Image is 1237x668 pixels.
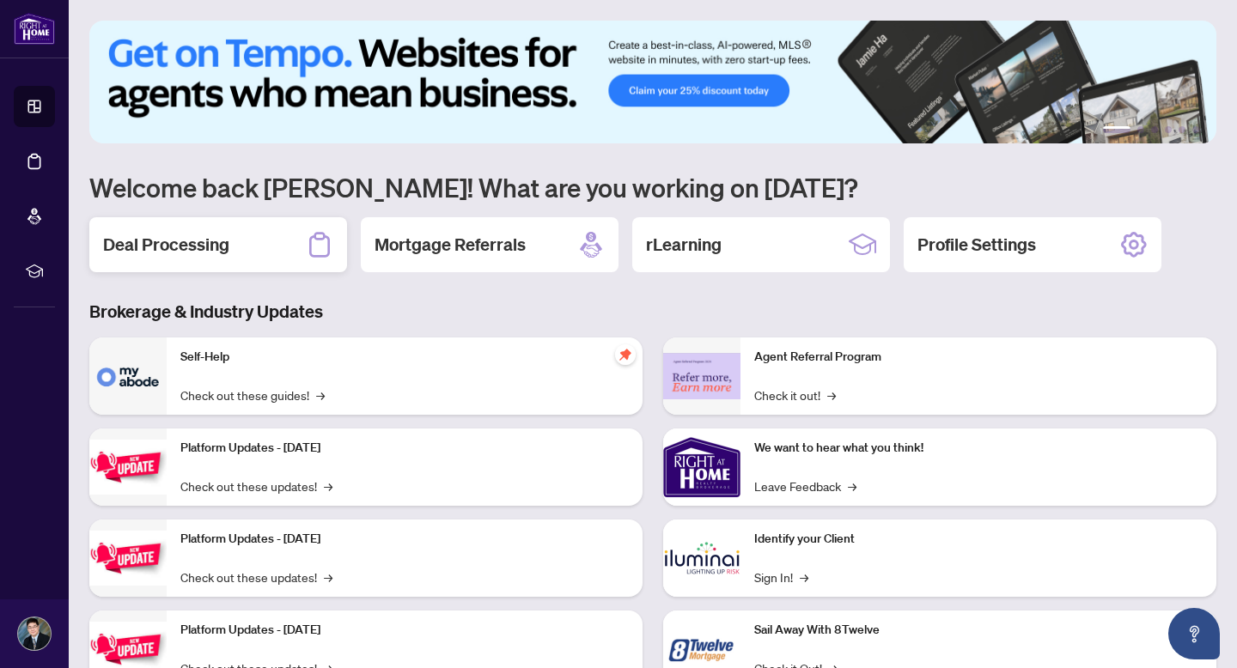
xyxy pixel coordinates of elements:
[1165,126,1172,133] button: 4
[663,519,740,597] img: Identify your Client
[180,348,629,367] p: Self-Help
[180,386,325,404] a: Check out these guides!→
[324,477,332,495] span: →
[754,621,1203,640] p: Sail Away With 8Twelve
[180,477,332,495] a: Check out these updates!→
[754,386,836,404] a: Check it out!→
[89,300,1216,324] h3: Brokerage & Industry Updates
[615,344,636,365] span: pushpin
[89,440,167,494] img: Platform Updates - July 21, 2025
[180,530,629,549] p: Platform Updates - [DATE]
[1192,126,1199,133] button: 6
[14,13,55,45] img: logo
[18,617,51,650] img: Profile Icon
[180,439,629,458] p: Platform Updates - [DATE]
[324,568,332,586] span: →
[316,386,325,404] span: →
[754,477,856,495] a: Leave Feedback→
[754,530,1203,549] p: Identify your Client
[180,568,332,586] a: Check out these updates!→
[89,531,167,585] img: Platform Updates - July 8, 2025
[1168,608,1220,659] button: Open asap
[663,428,740,506] img: We want to hear what you think!
[375,233,526,257] h2: Mortgage Referrals
[1179,126,1185,133] button: 5
[89,21,1216,143] img: Slide 0
[89,337,167,415] img: Self-Help
[646,233,722,257] h2: rLearning
[800,568,808,586] span: →
[754,439,1203,458] p: We want to hear what you think!
[103,233,229,257] h2: Deal Processing
[754,568,808,586] a: Sign In!→
[754,348,1203,367] p: Agent Referral Program
[848,477,856,495] span: →
[1137,126,1144,133] button: 2
[89,171,1216,203] h1: Welcome back [PERSON_NAME]! What are you working on [DATE]?
[1103,126,1130,133] button: 1
[917,233,1036,257] h2: Profile Settings
[827,386,836,404] span: →
[180,621,629,640] p: Platform Updates - [DATE]
[663,353,740,400] img: Agent Referral Program
[1151,126,1158,133] button: 3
